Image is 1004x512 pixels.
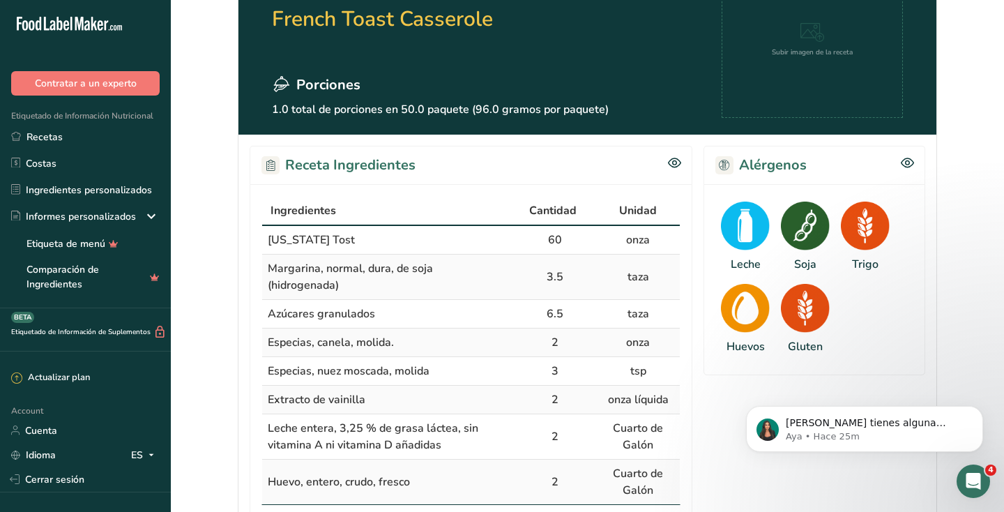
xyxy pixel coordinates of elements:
[721,202,770,250] img: Milk
[513,329,597,357] td: 2
[268,306,375,322] span: Azúcares granulados
[513,357,597,386] td: 3
[268,474,410,490] span: Huevo, entero, crudo, fresco
[852,256,878,273] div: Trigo
[513,386,597,414] td: 2
[261,155,416,176] h2: Receta Ingredientes
[788,338,823,355] div: Gluten
[596,255,680,300] td: taza
[731,256,761,273] div: Leche
[296,75,360,96] span: Porciones
[772,47,853,58] div: Subir imagen de la receta
[268,363,429,379] span: Especias, nuez moscada, molida
[272,101,609,118] p: 1.0 total de porciones en 50.0 paquete (96.0 gramos por paquete)
[268,421,478,453] span: Leche entera, 3,25 % de grasa láctea, sin vitamina A ni vitamina D añadidas
[513,226,597,255] td: 60
[596,386,680,414] td: onza líquida
[513,460,597,504] td: 2
[513,255,597,300] td: 3.5
[957,465,990,498] iframe: Intercom live chat
[596,460,680,504] td: Cuarto de Galón
[721,284,770,333] img: Eggs
[11,443,56,467] a: Idioma
[268,335,394,350] span: Especias, canela, molida.
[596,357,680,386] td: tsp
[11,312,34,323] div: BETA
[596,226,680,255] td: onza
[11,371,90,385] div: Actualizar plan
[596,329,680,357] td: onza
[268,392,365,407] span: Extracto de vainilla
[513,414,597,460] td: 2
[794,256,816,273] div: Soja
[985,465,996,476] span: 4
[727,338,765,355] div: Huevos
[271,202,336,219] span: Ingredientes
[11,209,136,224] div: Informes personalizados
[268,232,355,248] span: [US_STATE] Tost
[781,284,830,333] img: Gluten
[11,71,160,96] button: Contratar a un experto
[596,300,680,329] td: taza
[725,377,1004,474] iframe: Intercom notifications mensaje
[596,414,680,460] td: Cuarto de Galón
[131,446,160,463] div: ES
[529,202,577,219] span: Cantidad
[781,202,830,250] img: Soy
[619,202,657,219] span: Unidad
[513,300,597,329] td: 6.5
[715,155,807,176] h2: Alérgenos
[841,202,890,250] img: Wheat
[268,261,433,293] span: Margarina, normal, dura, de soja (hidrogenada)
